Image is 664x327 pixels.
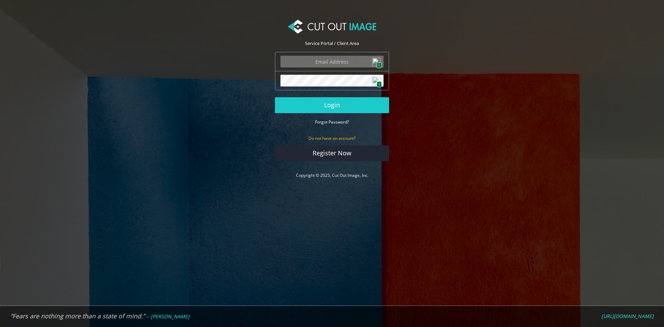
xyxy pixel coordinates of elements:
[288,20,376,34] img: Cut Out Image
[372,58,380,66] img: npw-badge-icon.svg
[10,312,145,320] em: “Fears are nothing more than a state of mind.”
[377,62,382,68] span: 1
[377,81,382,87] span: 1
[372,77,380,85] img: npw-badge-icon.svg
[315,119,349,125] a: Forgot Password?
[280,56,384,67] input: Email Address
[308,135,356,141] small: Do not have an account?
[296,172,368,178] a: Copyright © 2025, Cut Out Image, Inc.
[601,313,654,319] a: [URL][DOMAIN_NAME]
[275,97,389,113] button: Login
[305,40,359,46] span: Service Portal / Client Area
[146,313,190,320] em: -- [PERSON_NAME]
[275,145,389,161] a: Register Now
